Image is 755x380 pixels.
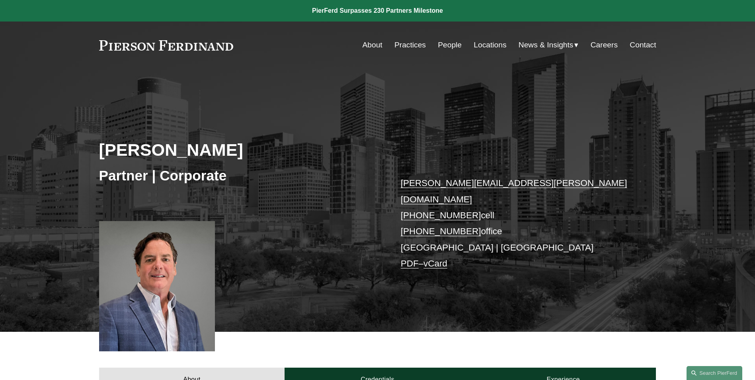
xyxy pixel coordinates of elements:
[363,37,382,53] a: About
[99,167,378,184] h3: Partner | Corporate
[519,37,579,53] a: folder dropdown
[474,37,506,53] a: Locations
[401,259,419,268] a: PDF
[394,37,426,53] a: Practices
[438,37,462,53] a: People
[401,226,481,236] a: [PHONE_NUMBER]
[401,178,627,204] a: [PERSON_NAME][EMAIL_ADDRESS][PERSON_NAME][DOMAIN_NAME]
[401,175,633,272] p: cell office [GEOGRAPHIC_DATA] | [GEOGRAPHIC_DATA] –
[401,210,481,220] a: [PHONE_NUMBER]
[99,139,378,160] h2: [PERSON_NAME]
[591,37,618,53] a: Careers
[687,366,742,380] a: Search this site
[423,259,447,268] a: vCard
[519,38,574,52] span: News & Insights
[630,37,656,53] a: Contact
